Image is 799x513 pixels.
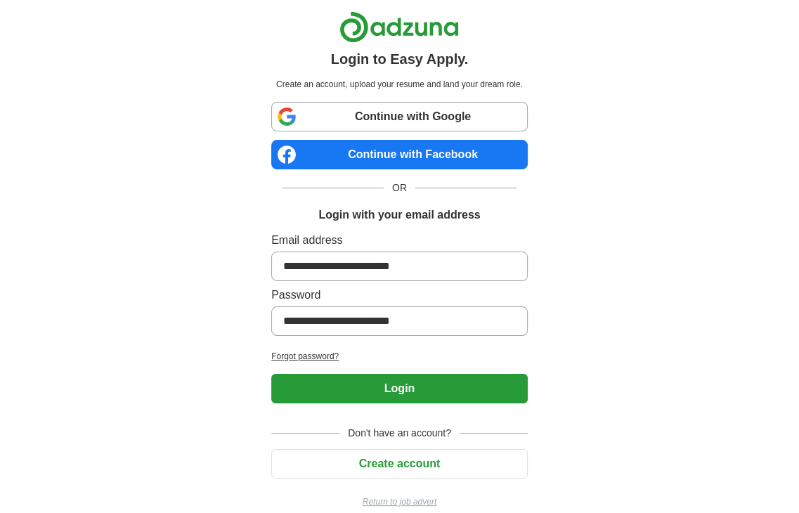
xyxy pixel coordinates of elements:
a: Continue with Google [271,102,528,131]
label: Password [271,287,528,304]
h1: Login with your email address [318,207,480,223]
button: Create account [271,449,528,479]
img: Adzuna logo [339,11,459,43]
h1: Login to Easy Apply. [331,48,469,70]
a: Create account [271,457,528,469]
a: Forgot password? [271,350,528,363]
span: OR [384,181,415,195]
p: Create an account, upload your resume and land your dream role. [274,78,525,91]
a: Return to job advert [271,495,528,508]
label: Email address [271,232,528,249]
span: Don't have an account? [339,426,460,441]
button: Login [271,374,528,403]
a: Continue with Facebook [271,140,528,169]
